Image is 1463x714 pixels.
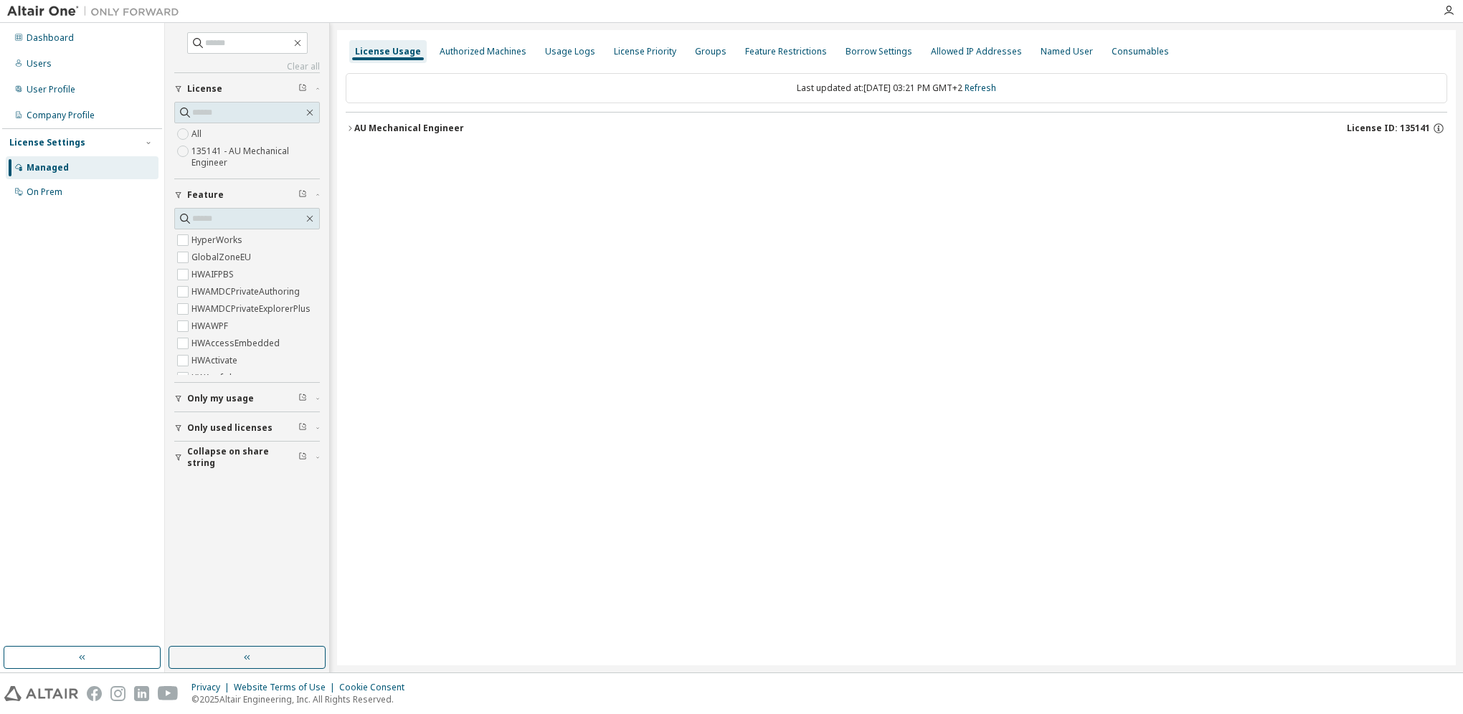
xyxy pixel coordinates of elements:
[110,686,126,701] img: instagram.svg
[191,283,303,300] label: HWAMDCPrivateAuthoring
[339,682,413,693] div: Cookie Consent
[545,46,595,57] div: Usage Logs
[695,46,726,57] div: Groups
[174,442,320,473] button: Collapse on share string
[1041,46,1093,57] div: Named User
[27,32,74,44] div: Dashboard
[191,318,231,335] label: HWAWPF
[298,452,307,463] span: Clear filter
[9,137,85,148] div: License Settings
[191,249,254,266] label: GlobalZoneEU
[187,446,298,469] span: Collapse on share string
[134,686,149,701] img: linkedin.svg
[1347,123,1430,134] span: License ID: 135141
[191,335,283,352] label: HWAccessEmbedded
[191,266,237,283] label: HWAIFPBS
[27,186,62,198] div: On Prem
[191,693,413,705] p: © 2025 Altair Engineering, Inc. All Rights Reserved.
[354,123,464,134] div: AU Mechanical Engineer
[346,113,1447,144] button: AU Mechanical EngineerLicense ID: 135141
[158,686,179,701] img: youtube.svg
[174,383,320,414] button: Only my usage
[745,46,827,57] div: Feature Restrictions
[298,422,307,434] span: Clear filter
[7,4,186,19] img: Altair One
[298,393,307,404] span: Clear filter
[27,110,95,121] div: Company Profile
[614,46,676,57] div: License Priority
[191,232,245,249] label: HyperWorks
[191,143,320,171] label: 135141 - AU Mechanical Engineer
[234,682,339,693] div: Website Terms of Use
[846,46,912,57] div: Borrow Settings
[27,162,69,173] div: Managed
[27,58,52,70] div: Users
[27,84,75,95] div: User Profile
[174,73,320,105] button: License
[346,73,1447,103] div: Last updated at: [DATE] 03:21 PM GMT+2
[965,82,996,94] a: Refresh
[191,369,237,386] label: HWAcufwh
[355,46,421,57] div: License Usage
[187,83,222,95] span: License
[298,189,307,201] span: Clear filter
[174,179,320,211] button: Feature
[87,686,102,701] img: facebook.svg
[931,46,1022,57] div: Allowed IP Addresses
[191,300,313,318] label: HWAMDCPrivateExplorerPlus
[187,393,254,404] span: Only my usage
[4,686,78,701] img: altair_logo.svg
[191,352,240,369] label: HWActivate
[298,83,307,95] span: Clear filter
[187,189,224,201] span: Feature
[1112,46,1169,57] div: Consumables
[440,46,526,57] div: Authorized Machines
[187,422,273,434] span: Only used licenses
[174,61,320,72] a: Clear all
[174,412,320,444] button: Only used licenses
[191,682,234,693] div: Privacy
[191,125,204,143] label: All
